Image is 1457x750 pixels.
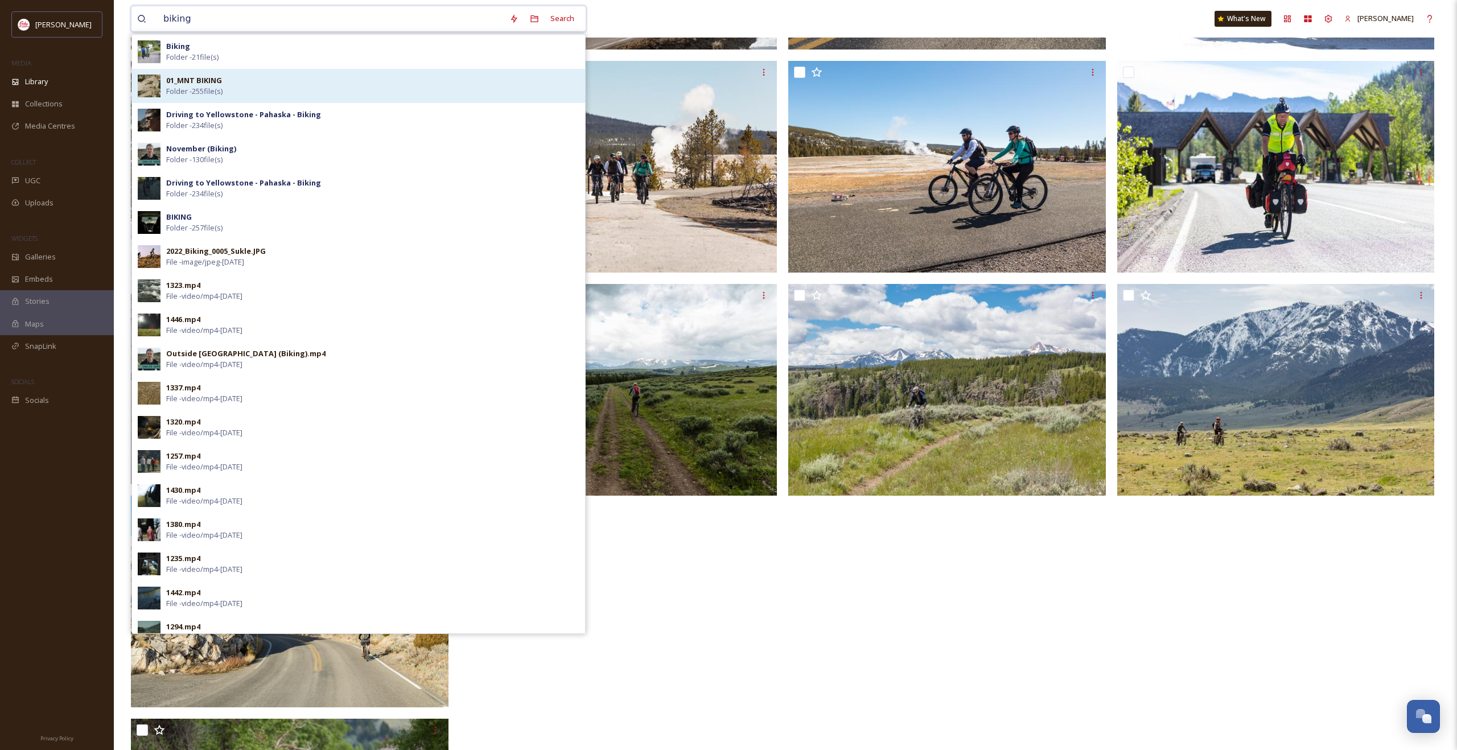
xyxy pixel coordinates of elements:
[11,59,31,67] span: MEDIA
[40,735,73,742] span: Privacy Policy
[1117,61,1435,273] img: biking-the-east-entrance-road_42952905232_o.jpg
[166,52,219,63] span: Folder - 21 file(s)
[25,296,50,307] span: Stories
[166,314,200,325] div: 1446.mp4
[166,427,242,438] span: File - video/mp4 - [DATE]
[138,245,160,268] img: 9G09ukj0ESYAAAAAAAACxA2022_Biking_0005_Sukle.JPG
[11,158,36,166] span: COLLECT
[25,98,63,109] span: Collections
[25,341,56,352] span: SnapLink
[138,621,160,644] img: dc3277de-e3c3-42b2-ac13-990dcfc666d3.jpg
[166,632,242,643] span: File - video/mp4 - [DATE]
[166,257,244,267] span: File - image/jpeg - [DATE]
[166,325,242,336] span: File - video/mp4 - [DATE]
[166,154,223,165] span: Folder - 130 file(s)
[138,450,160,473] img: 9G09ukj0ESYAAAAAAAElPQ1257.jpg
[25,197,53,208] span: Uploads
[460,61,777,273] img: group-of-cyclists-at-old-faithful_41704481981_o.jpg
[166,75,222,85] strong: 01_MNT BIKING
[166,188,223,199] span: Folder - 234 file(s)
[11,234,38,242] span: WIDGETS
[18,19,30,30] img: images%20(1).png
[166,461,242,472] span: File - video/mp4 - [DATE]
[788,61,1106,273] img: cyclists-at-old-faithful_40805554395_o.jpg
[138,314,160,336] img: b4923894-2ee6-4b1d-ad31-bb81409f2421.jpg
[25,395,49,406] span: Socials
[35,19,92,30] span: [PERSON_NAME]
[166,553,200,564] div: 1235.mp4
[158,6,504,31] input: Search your library
[166,41,190,51] strong: Biking
[166,143,236,154] strong: November (Biking)
[166,451,200,461] div: 1257.mp4
[166,212,192,222] strong: BIKING
[138,518,160,541] img: 9G09ukj0ESYAAAAAAAElng1380.jpg
[166,291,242,302] span: File - video/mp4 - [DATE]
[460,284,777,496] img: biking-the-bunsen-peak-trail_48120895412_o.jpg
[138,109,160,131] img: 9G09ukj0ESYAAAAAAAEk2A1263.jpg
[166,621,200,632] div: 1294.mp4
[166,280,200,291] div: 1323.mp4
[1407,700,1440,733] button: Open Chat
[545,7,580,30] div: Search
[40,731,73,744] a: Privacy Policy
[166,348,326,359] div: Outside [GEOGRAPHIC_DATA] (Biking).mp4
[25,175,40,186] span: UGC
[1339,7,1419,30] a: [PERSON_NAME]
[166,598,242,609] span: File - video/mp4 - [DATE]
[25,274,53,285] span: Embeds
[166,530,242,541] span: File - video/mp4 - [DATE]
[166,485,200,496] div: 1430.mp4
[1117,284,1435,496] img: bikers-on-the-railroad-bed-trail_40458625000_o.jpg
[131,496,448,707] img: biking-through-silver-gate_30766890034_o.jpg
[25,252,56,262] span: Galleries
[138,177,160,200] img: 43cb7a83-728d-4cb2-b327-487f150c39d0.jpg
[166,120,223,131] span: Folder - 234 file(s)
[166,222,223,233] span: Folder - 257 file(s)
[166,359,242,370] span: File - video/mp4 - [DATE]
[138,40,160,63] img: 9G09ukj0ESYAAAAAAAApxAbikers-arrive-at-the-mammoth-hot-springs-campground_33797600765_o.jpg
[138,416,160,439] img: 17e341ac-1d92-459a-a4b6-d43d7145428c.jpg
[138,279,160,302] img: b53dd92a-e2b2-4296-a8d7-936ad005536b.jpg
[166,564,242,575] span: File - video/mp4 - [DATE]
[131,61,448,484] img: spring-bicycling_8632209418_o.jpg
[138,484,160,507] img: 9G09ukj0ESYAAAAAAAElPw1430.jpg
[138,211,160,234] img: 9G09ukj0ESYAAAAAAAADtQ%252817%2529%252015%2520Seconds%2520%2528Biking%2529.jpg
[138,75,160,97] img: 9G09ukj0ESYAAAAAAAAvegSlick%2520Rock%2520Trail%25202.jpg
[25,121,75,131] span: Media Centres
[166,417,200,427] div: 1320.mp4
[166,587,200,598] div: 1442.mp4
[138,587,160,609] img: 9G09ukj0ESYAAAAAAAEk6A1442.jpg
[138,348,160,370] img: 9G09ukj0ESYAAAAAAAADtgOutside%2520Yellowstone%2520%2528Biking%2529.jpg
[788,284,1106,496] img: biking-the-bunsen-peak-trail_41434150270_o.jpg
[166,496,242,506] span: File - video/mp4 - [DATE]
[166,519,200,530] div: 1380.mp4
[166,178,321,188] strong: Driving to Yellowstone - Pahaska - Biking
[166,382,200,393] div: 1337.mp4
[166,393,242,404] span: File - video/mp4 - [DATE]
[1215,11,1271,27] a: What's New
[25,319,44,329] span: Maps
[1357,13,1414,23] span: [PERSON_NAME]
[166,109,321,119] strong: Driving to Yellowstone - Pahaska - Biking
[166,246,266,257] div: 2022_Biking_0005_Sukle.JPG
[166,86,223,97] span: Folder - 255 file(s)
[138,553,160,575] img: 26a27799-f434-4c53-8e15-c3ce3124ca70.jpg
[138,382,160,405] img: 9G09ukj0ESYAAAAAAAEk2g1337.jpg
[25,76,48,87] span: Library
[11,377,34,386] span: SOCIALS
[138,143,160,166] img: d794cf9d-e725-40ef-b130-934577127e11.jpg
